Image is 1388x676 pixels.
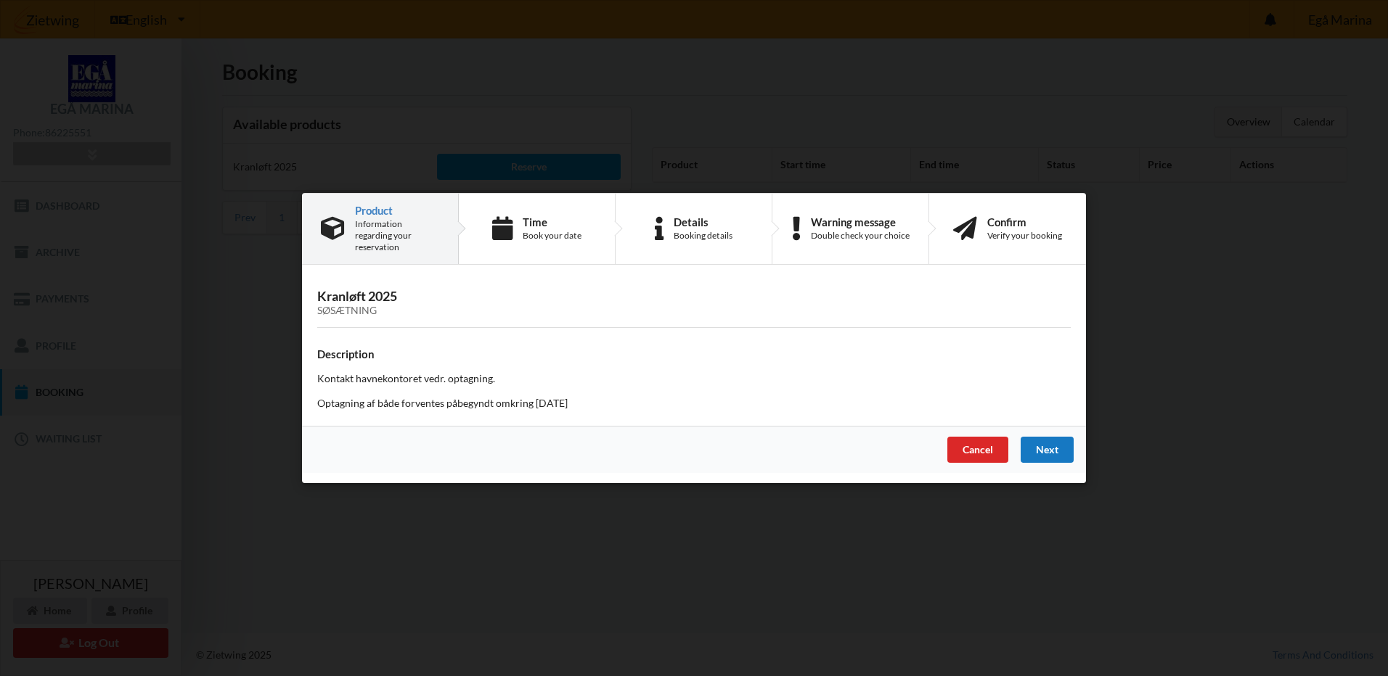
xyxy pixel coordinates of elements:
[355,218,439,253] div: Information regarding your reservation
[987,230,1062,242] div: Verify your booking
[523,230,581,242] div: Book your date
[523,216,581,228] div: Time
[947,437,1008,463] div: Cancel
[1021,437,1074,463] div: Next
[317,288,1071,317] h3: Kranløft 2025
[811,230,910,242] div: Double check your choice
[674,216,732,228] div: Details
[317,396,1071,411] p: Optagning af både forventes påbegyndt omkring [DATE]
[987,216,1062,228] div: Confirm
[811,216,910,228] div: Warning message
[317,371,1071,386] p: Kontakt havnekontoret vedr. optagning.
[674,230,732,242] div: Booking details
[317,305,1071,317] div: Søsætning
[355,205,439,216] div: Product
[317,347,1071,361] h4: Description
